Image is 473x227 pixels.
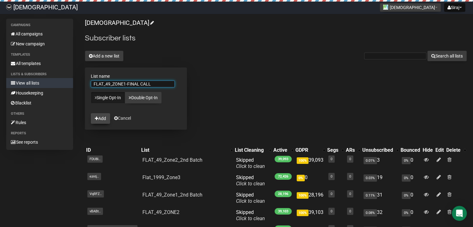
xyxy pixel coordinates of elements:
span: 0% [402,174,410,182]
td: 39,103 [294,207,326,224]
td: 3 [361,155,399,172]
button: Siraj [444,3,465,12]
td: 31 [361,189,399,207]
span: Skipped [236,209,265,221]
th: Bounced: No sort applied, sorting is disabled [399,146,421,155]
span: 72,426 [275,173,292,180]
span: VqRFZ.. [87,190,104,197]
a: FLAT_49_Zone1_2nd Batch [142,192,202,198]
a: [DEMOGRAPHIC_DATA] [85,19,153,26]
a: 0 [331,192,332,196]
button: Add a new list [85,51,123,61]
li: Templates [6,51,73,58]
a: Rules [6,118,73,127]
span: 100% [297,192,308,199]
td: 0 [294,172,326,189]
th: Unsubscribed: No sort applied, activate to apply an ascending sort [361,146,399,155]
th: Delete: No sort applied, activate to apply an ascending sort [445,146,467,155]
a: Housekeeping [6,88,73,98]
a: Cancel [114,116,131,121]
a: 0 [349,209,351,213]
a: Double Opt-In [125,92,162,104]
div: Unsubscribed [362,147,393,153]
th: List Cleaning: No sort applied, activate to apply an ascending sort [234,146,272,155]
span: Skipped [236,157,265,169]
li: Others [6,110,73,118]
label: List name [91,73,181,79]
a: FLAT_49_Zone2_2nd Batch [142,157,202,163]
a: All templates [6,58,73,68]
span: 28,196 [275,191,292,197]
td: 19 [361,172,399,189]
a: See reports [6,137,73,147]
div: Active [273,147,288,153]
li: Campaigns [6,21,73,29]
a: Click to clean [236,215,265,221]
th: List: No sort applied, activate to apply an ascending sort [140,146,234,155]
td: 0 [399,207,421,224]
span: 39,103 [275,208,292,215]
a: New campaign [6,39,73,49]
div: List Cleaning [235,147,266,153]
th: ARs: No sort applied, activate to apply an ascending sort [345,146,361,155]
span: 0.01% [364,157,377,164]
td: 39,093 [294,155,326,172]
span: 0.03% [364,174,377,182]
a: Single Opt-In [91,92,125,104]
th: Edit: No sort applied, sorting is disabled [434,146,445,155]
th: Hide: No sort applied, sorting is disabled [421,146,434,155]
h2: Subscriber lists [85,33,467,44]
span: 100% [297,157,308,164]
div: Segs [327,147,338,153]
a: 0 [331,157,332,161]
div: List [141,147,227,153]
td: 28,196 [294,189,326,207]
span: 100% [297,210,308,216]
div: ARs [346,147,355,153]
a: 0 [349,174,351,178]
th: Active: No sort applied, activate to apply an ascending sort [272,146,294,155]
a: Click to clean [236,181,265,187]
div: ID [86,147,139,153]
a: View all lists [6,78,73,88]
td: 32 [361,207,399,224]
a: All campaigns [6,29,73,39]
th: ID: No sort applied, sorting is disabled [85,146,140,155]
div: Open Intercom Messenger [452,206,467,221]
span: Skipped [236,174,265,187]
img: 1.jpg [383,5,388,10]
span: 39,093 [275,156,292,162]
th: GDPR: No sort applied, activate to apply an ascending sort [294,146,326,155]
span: 0.08% [364,209,377,216]
span: FDU8i.. [87,155,103,163]
a: 0 [349,192,351,196]
div: Hide [423,147,433,153]
span: 0% [297,175,305,181]
li: Reports [6,130,73,137]
th: Segs: No sort applied, activate to apply an ascending sort [326,146,345,155]
a: 0 [331,174,332,178]
td: 0 [399,189,421,207]
a: Blacklist [6,98,73,108]
a: Click to clean [236,198,265,204]
a: Flat_1999_Zone3 [142,174,180,180]
span: 0.11% [364,192,377,199]
div: Delete [446,147,461,153]
a: 0 [331,209,332,213]
span: ezntj.. [87,173,101,180]
a: FLAT_49_ZONE2 [142,209,179,215]
span: Skipped [236,192,265,204]
span: 0% [402,192,410,199]
a: Click to clean [236,163,265,169]
span: vBABt.. [87,208,103,215]
div: GDPR [295,147,320,153]
span: 0% [402,157,410,164]
td: 0 [399,155,421,172]
span: 0% [402,209,410,216]
button: Add [91,113,110,124]
button: [DEMOGRAPHIC_DATA] [380,3,441,12]
input: The name of your new list [91,81,175,87]
a: 0 [349,157,351,161]
button: Search all lists [427,51,467,61]
li: Lists & subscribers [6,71,73,78]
